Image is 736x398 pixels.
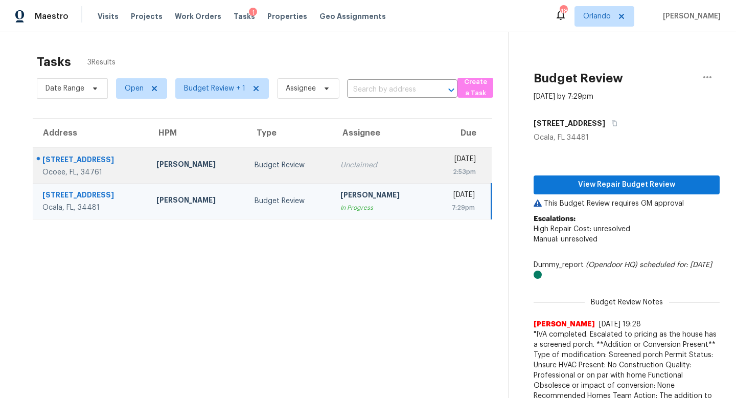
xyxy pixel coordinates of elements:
[534,198,720,209] p: This Budget Review requires GM approval
[534,118,605,128] h5: [STREET_ADDRESS]
[542,179,711,191] span: View Repair Budget Review
[438,190,475,203] div: [DATE]
[87,57,116,68] span: 3 Results
[534,73,623,83] h2: Budget Review
[42,154,140,167] div: [STREET_ADDRESS]
[184,83,245,94] span: Budget Review + 1
[560,6,567,16] div: 48
[534,260,720,280] div: Dummy_report
[430,119,492,147] th: Due
[444,83,458,97] button: Open
[156,159,238,172] div: [PERSON_NAME]
[332,119,430,147] th: Assignee
[457,78,493,98] button: Create a Task
[255,160,324,170] div: Budget Review
[347,82,429,98] input: Search by address
[438,154,476,167] div: [DATE]
[534,236,597,243] span: Manual: unresolved
[319,11,386,21] span: Geo Assignments
[42,203,140,213] div: Ocala, FL, 34481
[340,190,422,203] div: [PERSON_NAME]
[35,11,68,21] span: Maestro
[255,196,324,206] div: Budget Review
[125,83,144,94] span: Open
[438,203,475,213] div: 7:29pm
[148,119,246,147] th: HPM
[534,132,720,143] div: Ocala, FL 34481
[534,175,720,194] button: View Repair Budget Review
[234,13,255,20] span: Tasks
[639,261,712,269] i: scheduled for: [DATE]
[659,11,721,21] span: [PERSON_NAME]
[605,114,619,132] button: Copy Address
[37,57,71,67] h2: Tasks
[534,215,576,223] b: Escalations:
[463,76,488,100] span: Create a Task
[583,11,611,21] span: Orlando
[45,83,84,94] span: Date Range
[286,83,316,94] span: Assignee
[42,167,140,178] div: Ocoee, FL, 34761
[42,190,140,203] div: [STREET_ADDRESS]
[599,321,641,328] span: [DATE] 19:28
[586,261,637,269] i: (Opendoor HQ)
[267,11,307,21] span: Properties
[33,119,148,147] th: Address
[534,319,595,329] span: [PERSON_NAME]
[340,203,422,213] div: In Progress
[131,11,163,21] span: Projects
[249,8,257,18] div: 1
[175,11,221,21] span: Work Orders
[156,195,238,208] div: [PERSON_NAME]
[438,167,476,177] div: 2:53pm
[246,119,332,147] th: Type
[534,92,593,102] div: [DATE] by 7:29pm
[534,226,630,233] span: High Repair Cost: unresolved
[340,160,422,170] div: Unclaimed
[585,297,669,307] span: Budget Review Notes
[98,11,119,21] span: Visits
